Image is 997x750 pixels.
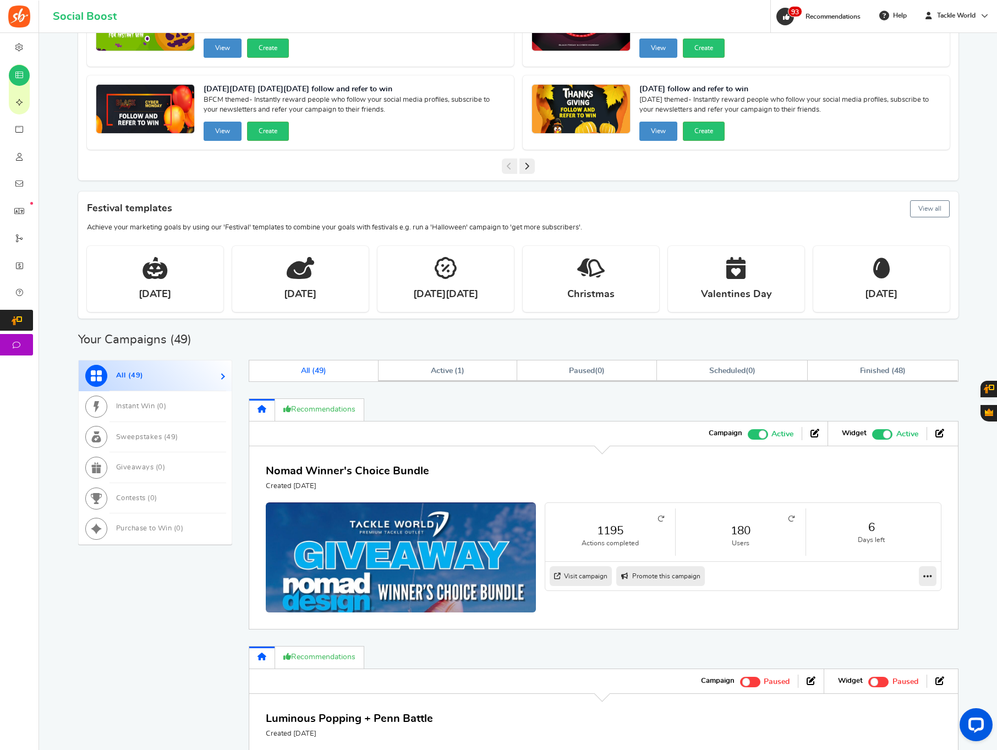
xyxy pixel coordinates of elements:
h4: Festival templates [87,198,950,220]
button: View [639,39,677,58]
span: Active [896,428,918,440]
a: Help [875,7,912,24]
span: 49 [131,372,140,379]
small: Users [687,539,795,548]
span: Finished ( ) [860,367,906,375]
span: All ( ) [116,372,144,379]
strong: Valentines Day [701,288,771,302]
button: Create [683,122,725,141]
span: Paused [569,367,595,375]
a: 180 [687,523,795,539]
iframe: LiveChat chat widget [951,704,997,750]
a: 1195 [556,523,664,539]
span: Paused [892,678,918,686]
a: Visit campaign [550,566,612,586]
button: Gratisfaction [980,405,997,421]
a: Luminous Popping + Penn Battle [266,713,433,724]
span: 0 [176,525,181,532]
a: 93 Recommendations [775,8,866,25]
span: All ( ) [301,367,326,375]
img: Social Boost [8,6,30,28]
li: 6 [806,508,936,555]
a: Recommendations [275,398,364,421]
button: Create [247,39,289,58]
span: Purchase to Win ( ) [116,525,184,532]
span: 49 [174,333,188,346]
a: Nomad Winner's Choice Bundle [266,466,429,477]
h2: Your Campaigns ( ) [78,334,192,345]
span: 49 [166,434,176,441]
a: Recommendations [275,646,364,669]
p: Created [DATE] [266,481,429,491]
span: Help [890,11,907,20]
strong: Christmas [567,288,615,302]
small: Actions completed [556,539,664,548]
button: Create [247,122,289,141]
span: [DATE] themed- Instantly reward people who follow your social media profiles, subscribe to your n... [639,95,941,117]
span: Instant Win ( ) [116,403,167,410]
span: Contests ( ) [116,495,157,502]
span: 0 [598,367,602,375]
span: 0 [158,464,163,471]
button: View [639,122,677,141]
button: View [204,39,242,58]
span: 1 [457,367,462,375]
span: 48 [894,367,903,375]
span: 49 [315,367,324,375]
span: 0 [150,495,155,502]
li: Widget activated [834,427,927,440]
a: Promote this campaign [616,566,705,586]
strong: [DATE] follow and refer to win [639,84,941,95]
strong: Widget [842,429,867,439]
span: Paused [764,678,790,686]
strong: Campaign [709,429,742,439]
span: Sweepstakes ( ) [116,434,178,441]
strong: Campaign [701,676,735,686]
strong: [DATE][DATE] [DATE][DATE] follow and refer to win [204,84,505,95]
em: New [30,202,33,205]
span: Giveaways ( ) [116,464,166,471]
span: 93 [788,6,802,17]
img: Recommended Campaigns [96,85,194,134]
button: View all [910,200,950,217]
span: Scheduled [709,367,746,375]
h1: Social Boost [53,10,117,23]
button: View [204,122,242,141]
strong: [DATE] [284,288,316,302]
button: Create [683,39,725,58]
span: Tackle World [933,11,980,20]
strong: Widget [838,676,863,686]
strong: [DATE][DATE] [413,288,478,302]
img: Recommended Campaigns [532,85,630,134]
span: Recommendations [806,13,861,20]
li: Widget activated [830,675,927,688]
span: ( ) [569,367,605,375]
span: Active [771,428,793,440]
span: 0 [748,367,753,375]
span: ( ) [709,367,755,375]
span: Active ( ) [431,367,465,375]
strong: [DATE] [865,288,897,302]
strong: [DATE] [139,288,171,302]
span: 0 [159,403,164,410]
p: Created [DATE] [266,729,433,739]
span: BFCM themed- Instantly reward people who follow your social media profiles, subscribe to your new... [204,95,505,117]
p: Achieve your marketing goals by using our 'Festival' templates to combine your goals with festiva... [87,223,950,233]
span: Gratisfaction [985,408,993,416]
small: Days left [817,535,925,545]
